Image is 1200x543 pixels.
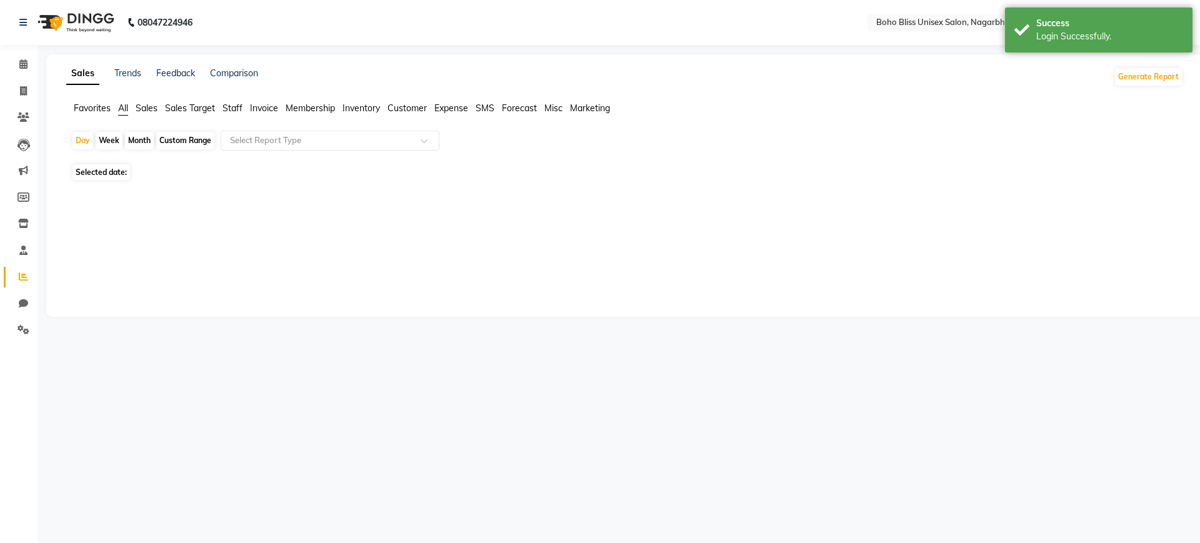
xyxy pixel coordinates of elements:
a: Trends [114,67,141,79]
button: Generate Report [1115,68,1182,86]
span: Misc [544,102,562,114]
span: Forecast [502,102,537,114]
a: Feedback [156,67,195,79]
span: Expense [434,102,468,114]
span: Inventory [342,102,380,114]
span: Membership [286,102,335,114]
div: Custom Range [156,132,214,149]
span: All [118,102,128,114]
span: SMS [476,102,494,114]
div: Month [125,132,154,149]
span: Selected date: [72,164,130,180]
div: Success [1036,17,1183,30]
a: Sales [66,62,99,85]
span: Customer [387,102,427,114]
div: Week [96,132,122,149]
a: Comparison [210,67,258,79]
b: 08047224946 [137,5,192,40]
div: Login Successfully. [1036,30,1183,43]
span: Staff [222,102,242,114]
div: Day [72,132,93,149]
span: Sales [136,102,157,114]
img: logo [32,5,117,40]
span: Sales Target [165,102,215,114]
span: Invoice [250,102,278,114]
span: Favorites [74,102,111,114]
span: Marketing [570,102,610,114]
